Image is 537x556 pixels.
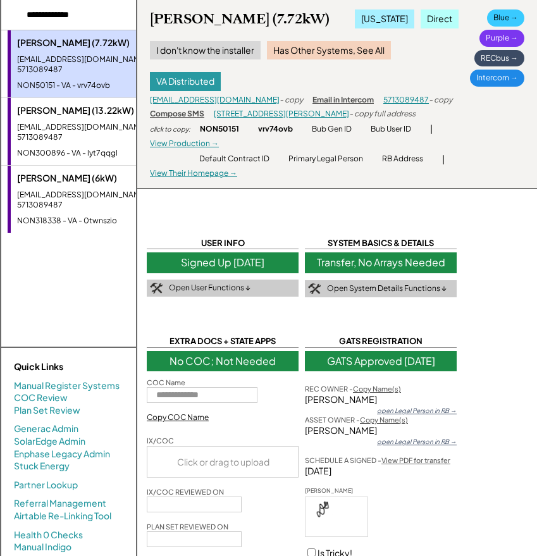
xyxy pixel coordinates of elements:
[17,122,172,144] div: [EMAIL_ADDRESS][DOMAIN_NAME] - 5713089487
[14,423,78,435] a: Generac Admin
[305,415,408,424] div: ASSET OWNER -
[305,351,457,371] div: GATS Approved [DATE]
[355,9,414,28] div: [US_STATE]
[312,124,352,135] div: Bub Gen ID
[305,424,457,437] div: [PERSON_NAME]
[306,497,367,536] img: hHQAAQQQqCNAAKnjTqsIIIBAeAECSPghpAMIIIBAHQECSB13WkUAAQTCCxBAwg8hHUAAAQTqCBBA6rjTKgIIIBBegAASfgjpA...
[17,37,172,49] div: [PERSON_NAME] (7.72kW)
[147,522,228,531] div: PLAN SET REVIEWED ON
[17,80,172,91] div: NON50151 - VA - vrv74ovb
[349,109,416,120] div: - copy full address
[169,283,250,293] div: Open User Functions ↓
[14,529,83,541] a: Health 0 Checks
[353,385,401,393] u: Copy Name(s)
[200,124,239,135] div: NON50151
[14,380,120,392] a: Manual Register Systems
[150,168,237,179] div: View Their Homepage →
[442,153,445,166] div: |
[147,487,224,497] div: IX/COC REVIEWED ON
[377,437,457,446] div: open Legal Person in RB →
[17,190,172,211] div: [EMAIL_ADDRESS][DOMAIN_NAME] - 5713089487
[327,283,447,294] div: Open System Details Functions ↓
[14,497,106,510] a: Referral Management
[150,41,261,60] div: I don't know the installer
[14,361,140,373] div: Quick Links
[214,109,349,118] a: [STREET_ADDRESS][PERSON_NAME]
[199,154,269,164] div: Default Contract ID
[308,283,321,295] img: tool-icon.png
[14,448,110,460] a: Enphase Legacy Admin
[305,384,401,393] div: REC OWNER -
[258,124,293,135] div: vrv74ovb
[147,351,299,371] div: No COC; Not Needed
[479,30,524,47] div: Purple →
[150,125,190,133] div: click to copy:
[150,10,330,28] div: [PERSON_NAME] (7.72kW)
[305,393,457,406] div: [PERSON_NAME]
[470,70,524,87] div: Intercom →
[288,154,363,164] div: Primary Legal Person
[150,109,204,120] div: Compose SMS
[14,510,111,522] a: Airtable Re-Linking Tool
[305,335,457,347] div: GATS REGISTRATION
[305,465,457,478] div: [DATE]
[14,460,70,473] a: Stuck Energy
[14,404,80,417] a: Plan Set Review
[305,252,457,273] div: Transfer, No Arrays Needed
[429,95,452,106] div: - copy
[147,335,299,347] div: EXTRA DOCS + STATE APPS
[150,283,163,294] img: tool-icon.png
[17,216,172,226] div: NON318338 - VA - 0twnszio
[14,435,85,448] a: SolarEdge Admin
[17,148,172,159] div: NON300896 - VA - lyt7qqgl
[147,447,299,477] div: Click or drag to upload
[487,9,524,27] div: Blue →
[474,50,524,67] div: RECbus →
[14,479,78,491] a: Partner Lookup
[147,237,299,249] div: USER INFO
[17,104,172,117] div: [PERSON_NAME] (13.22kW)
[147,412,209,423] div: Copy COC Name
[150,72,221,91] div: VA Distributed
[382,154,423,164] div: RB Address
[17,54,172,76] div: [EMAIL_ADDRESS][DOMAIN_NAME] - 5713089487
[421,9,459,28] div: Direct
[305,237,457,249] div: SYSTEM BASICS & DETAILS
[150,95,280,104] a: [EMAIL_ADDRESS][DOMAIN_NAME]
[147,252,299,273] div: Signed Up [DATE]
[147,378,185,387] div: COC Name
[305,487,368,495] div: [PERSON_NAME]
[14,541,71,553] a: Manual Indigo
[371,124,411,135] div: Bub User ID
[147,436,174,445] div: IX/COC
[383,95,429,104] a: 5713089487
[14,392,68,404] a: COC Review
[150,139,219,149] div: View Production →
[267,41,391,60] div: Has Other Systems, See All
[17,172,172,185] div: [PERSON_NAME] (6kW)
[381,456,450,464] a: View PDF for transfer
[305,455,450,465] div: SCHEDULE A SIGNED -
[377,406,457,415] div: open Legal Person in RB →
[280,95,303,106] div: - copy
[312,95,374,106] div: Email in Intercom
[430,123,433,135] div: |
[360,416,408,424] u: Copy Name(s)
